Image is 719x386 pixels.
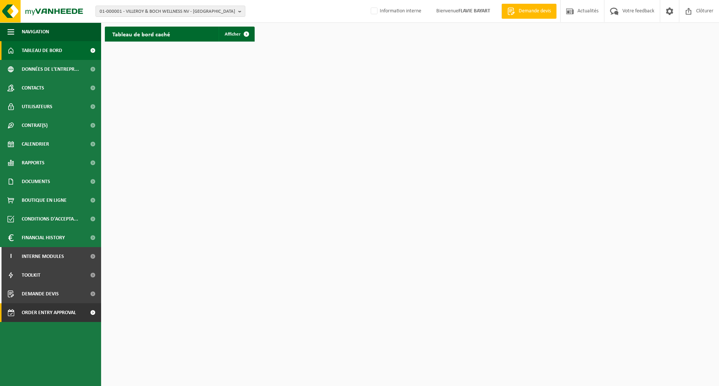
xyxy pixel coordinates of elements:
span: Demande devis [22,285,59,303]
span: Utilisateurs [22,97,52,116]
span: 01-000001 - VILLEROY & BOCH WELLNESS NV - [GEOGRAPHIC_DATA] [100,6,235,17]
a: Afficher [219,27,254,42]
span: Afficher [225,32,241,37]
span: I [7,247,14,266]
span: Financial History [22,228,65,247]
span: Tableau de bord [22,41,62,60]
span: Calendrier [22,135,49,154]
h2: Tableau de bord caché [105,27,178,41]
span: Boutique en ligne [22,191,67,210]
span: Order entry approval [22,303,76,322]
span: Conditions d'accepta... [22,210,78,228]
span: Contacts [22,79,44,97]
button: 01-000001 - VILLEROY & BOCH WELLNESS NV - [GEOGRAPHIC_DATA] [95,6,245,17]
label: Information interne [369,6,421,17]
span: Interne modules [22,247,64,266]
span: Rapports [22,154,45,172]
span: Toolkit [22,266,40,285]
span: Documents [22,172,50,191]
span: Demande devis [517,7,553,15]
span: Navigation [22,22,49,41]
a: Demande devis [501,4,556,19]
strong: FLAVIE BAYART [458,8,490,14]
span: Contrat(s) [22,116,48,135]
span: Données de l'entrepr... [22,60,79,79]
